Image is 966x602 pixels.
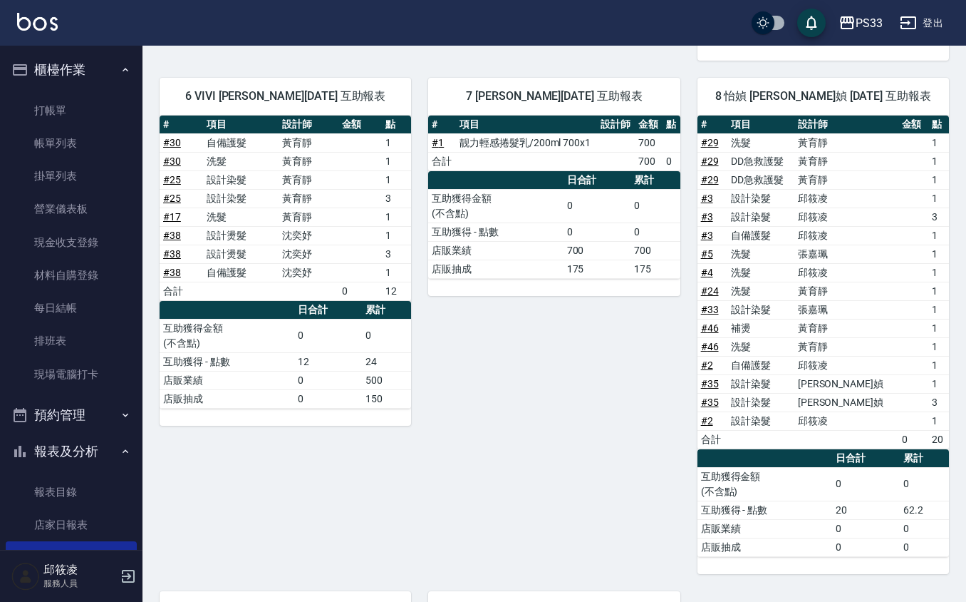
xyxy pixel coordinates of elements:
a: #25 [163,193,181,204]
th: 點 [928,116,949,134]
td: 黃育靜 [794,282,898,300]
a: #38 [163,230,181,241]
a: #35 [701,397,719,408]
td: 補燙 [727,319,794,337]
a: #46 [701,341,719,352]
td: 0 [630,223,680,241]
td: 洗髮 [727,263,794,282]
td: 邱筱凌 [794,263,898,282]
td: 0 [294,319,362,352]
table: a dense table [697,449,949,557]
td: 沈奕妤 [279,226,338,245]
td: 邱筱凌 [794,189,898,208]
td: 1 [928,226,949,245]
td: 1 [928,356,949,374]
td: 0 [294,389,362,408]
th: 設計師 [794,116,898,134]
td: 沈奕妤 [279,245,338,263]
td: 175 [563,260,631,278]
a: #3 [701,193,713,204]
th: 金額 [338,116,382,134]
a: #1 [432,137,444,148]
td: 0 [832,519,900,538]
td: 設計染髮 [727,208,794,226]
td: 0 [900,519,949,538]
td: DD急救護髮 [727,152,794,170]
td: 設計染髮 [727,374,794,393]
a: #24 [701,285,719,297]
td: 洗髮 [203,208,279,226]
td: 自備護髮 [727,226,794,245]
table: a dense table [160,301,411,409]
td: 3 [928,393,949,412]
td: 1 [382,133,412,152]
td: 黃育靜 [279,189,338,208]
a: 每日結帳 [6,292,137,325]
td: 0 [832,538,900,556]
td: 12 [294,352,362,371]
td: 0 [563,189,631,223]
span: 7 [PERSON_NAME][DATE] 互助報表 [445,89,663,103]
td: 互助獲得 - 點數 [697,501,832,519]
td: 24 [362,352,411,371]
td: 1 [928,337,949,356]
a: #2 [701,359,713,371]
td: 互助獲得金額 (不含點) [428,189,563,223]
a: #33 [701,304,719,315]
td: 合計 [428,152,456,170]
a: #38 [163,267,181,278]
td: 張嘉珮 [794,245,898,263]
button: PS33 [833,9,888,38]
td: 1 [928,282,949,300]
a: #38 [163,248,181,260]
td: 黃育靜 [794,133,898,152]
td: 1 [928,245,949,263]
td: 500 [362,371,411,389]
a: #2 [701,415,713,427]
td: 0 [338,282,382,300]
td: 1 [928,133,949,152]
td: 1 [928,412,949,430]
td: 700 [630,241,680,260]
td: 互助獲得金額 (不含點) [697,467,832,501]
td: 合計 [160,282,203,300]
h5: 邱筱凌 [43,563,116,577]
button: 櫃檯作業 [6,51,137,88]
th: 日合計 [832,449,900,468]
a: #17 [163,211,181,223]
td: 洗髮 [727,245,794,263]
a: 營業儀表板 [6,193,137,225]
td: 黃育靜 [794,319,898,337]
td: 自備護髮 [203,133,279,152]
span: 6 VIVI [PERSON_NAME][DATE] 互助報表 [177,89,394,103]
a: #29 [701,155,719,167]
td: 店販抽成 [160,389,294,408]
td: 互助獲得金額 (不含點) [160,319,294,352]
td: 靓力輕感捲髮乳/200ml 700x1 [456,133,597,152]
td: 黃育靜 [279,170,338,189]
td: 12 [382,282,412,300]
a: 報表目錄 [6,476,137,509]
td: 700 [635,152,663,170]
a: #5 [701,248,713,260]
td: 設計染髮 [727,189,794,208]
td: [PERSON_NAME]媜 [794,393,898,412]
td: 設計染髮 [727,300,794,319]
a: #29 [701,174,719,185]
td: 0 [294,371,362,389]
td: 自備護髮 [203,263,279,282]
td: 互助獲得 - 點數 [428,223,563,241]
th: 累計 [630,171,680,190]
td: 1 [928,189,949,208]
table: a dense table [160,116,411,301]
td: [PERSON_NAME]媜 [794,374,898,393]
th: 點 [382,116,412,134]
td: 自備護髮 [727,356,794,374]
td: 20 [928,430,949,449]
div: PS33 [856,14,883,32]
th: 累計 [900,449,949,468]
td: 1 [382,263,412,282]
td: 0 [898,430,928,449]
th: 設計師 [279,116,338,134]
button: save [797,9,826,37]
